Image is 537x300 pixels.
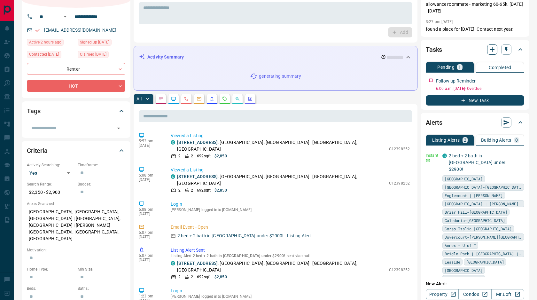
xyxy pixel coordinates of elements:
p: 2 [191,274,193,280]
div: Yes [27,168,74,178]
p: Follow up Reminder [436,78,476,84]
div: Renter [27,63,125,75]
p: 0 [515,138,518,142]
svg: Notes [158,96,163,101]
span: Annex - U of T [445,242,476,249]
a: [STREET_ADDRESS] [177,174,218,179]
span: Bridle Path | [GEOGRAPHIC_DATA] | [GEOGRAPHIC_DATA][PERSON_NAME] [445,250,522,257]
span: [GEOGRAPHIC_DATA] [466,259,504,265]
a: [STREET_ADDRESS] [177,140,218,145]
span: Dovercourt-[PERSON_NAME][GEOGRAPHIC_DATA] [445,234,522,240]
a: 2 bed + 2 bath in [GEOGRAPHIC_DATA] under $2900! [449,153,505,172]
svg: Agent Actions [248,96,253,101]
svg: Email [426,158,430,163]
div: Wed Sep 03 2025 [27,51,74,60]
p: [PERSON_NAME] logged into [DOMAIN_NAME] [171,294,410,299]
p: Instant [426,153,439,158]
p: $2,850 [214,187,227,193]
button: Open [114,124,123,133]
span: [GEOGRAPHIC_DATA] [445,275,483,282]
a: Property [426,289,459,299]
span: [GEOGRAPHIC_DATA] | [PERSON_NAME][GEOGRAPHIC_DATA] [445,201,522,207]
p: , [GEOGRAPHIC_DATA], [GEOGRAPHIC_DATA] | [GEOGRAPHIC_DATA], [GEOGRAPHIC_DATA] [177,260,386,273]
p: Budget: [78,181,125,187]
p: 2 [178,153,181,159]
span: Active 2 hours ago [29,39,61,45]
p: Motivation: [27,247,125,253]
button: New Task [426,95,524,106]
p: C12398252 [389,267,410,273]
a: [EMAIL_ADDRESS][DOMAIN_NAME] [44,28,116,33]
div: Mon Oct 28 2024 [78,51,125,60]
span: [GEOGRAPHIC_DATA]-[GEOGRAPHIC_DATA] [445,184,522,190]
svg: Lead Browsing Activity [171,96,176,101]
p: Listing Alerts [432,138,460,142]
div: Activity Summary [139,51,412,63]
p: Areas Searched: [27,201,125,207]
p: 692 sqft [197,187,211,193]
p: Viewed a Listing [171,132,410,139]
svg: Email Verified [35,28,40,33]
p: $2,850 [214,153,227,159]
p: Login [171,201,410,208]
svg: Opportunities [235,96,240,101]
p: C12398252 [389,146,410,152]
p: 2 [464,138,466,142]
div: Thu Sep 11 2025 [27,39,74,48]
span: Caledonia-[GEOGRAPHIC_DATA] [445,217,505,224]
span: [GEOGRAPHIC_DATA] [445,176,483,182]
p: , [GEOGRAPHIC_DATA], [GEOGRAPHIC_DATA] | [GEOGRAPHIC_DATA], [GEOGRAPHIC_DATA] [177,139,386,153]
div: Criteria [27,143,125,158]
span: Leaside [445,259,460,265]
div: condos.ca [171,140,175,145]
span: 2 bed + 2 bath in [GEOGRAPHIC_DATA] under $2900! [193,254,285,258]
p: Activity Summary [147,54,184,60]
p: [PERSON_NAME] logged into [DOMAIN_NAME] [171,208,410,212]
p: 2 [191,187,193,193]
p: , [GEOGRAPHIC_DATA], [GEOGRAPHIC_DATA] | [GEOGRAPHIC_DATA], [GEOGRAPHIC_DATA] [177,173,386,187]
p: 5:08 pm [139,173,161,178]
p: All [136,97,142,101]
span: [GEOGRAPHIC_DATA] [445,267,483,273]
span: Contacted [DATE] [29,51,59,58]
svg: Requests [222,96,227,101]
p: Timeframe: [78,162,125,168]
h2: Tasks [426,44,442,55]
p: [DATE] [139,235,161,239]
span: Signed up [DATE] [80,39,109,45]
p: Actively Searching: [27,162,74,168]
svg: Calls [184,96,189,101]
a: [STREET_ADDRESS] [177,261,218,266]
span: Claimed [DATE] [80,51,106,58]
div: Fri Oct 25 2024 [78,39,125,48]
p: 1 [458,65,461,69]
div: Tasks [426,42,524,57]
p: 5:07 pm [139,230,161,235]
h2: Alerts [426,117,442,128]
p: Beds: [27,286,74,291]
p: generating summary [259,73,301,80]
p: Baths: [78,286,125,291]
p: Completed [489,65,511,70]
p: 692 sqft [197,274,211,280]
p: 5:53 pm [139,139,161,143]
p: $2,850 [214,274,227,280]
button: Open [61,13,69,20]
p: Viewed a Listing [171,167,410,173]
div: condos.ca [171,174,175,179]
p: Building Alerts [481,138,511,142]
h2: Tags [27,106,40,116]
p: Min Size: [78,266,125,272]
div: Tags [27,103,125,119]
span: Englemount | [PERSON_NAME] [445,192,503,199]
div: condos.ca [171,261,175,265]
a: Condos [458,289,491,299]
p: 2 [178,274,181,280]
p: 1:23 pm [139,294,161,298]
p: [DATE] [139,258,161,262]
div: condos.ca [442,154,447,158]
p: Listing Alert : - sent via email [171,254,410,258]
p: Listing Alert Sent [171,247,410,254]
p: [DATE] [139,143,161,148]
a: Mr.Loft [491,289,524,299]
